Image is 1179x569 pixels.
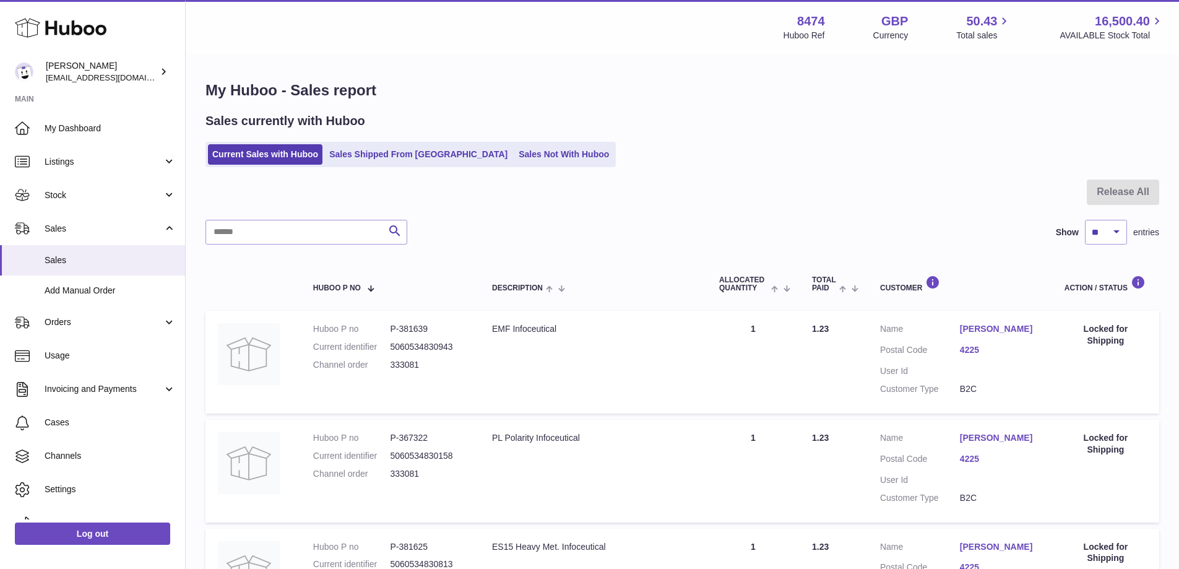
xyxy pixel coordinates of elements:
[960,432,1040,444] a: [PERSON_NAME]
[15,523,170,545] a: Log out
[313,341,391,353] dt: Current identifier
[956,13,1011,41] a: 50.43 Total sales
[205,80,1159,100] h1: My Huboo - Sales report
[1065,323,1147,347] div: Locked for Shipping
[812,542,829,552] span: 1.23
[881,13,908,30] strong: GBP
[390,359,467,371] dd: 333081
[1065,276,1147,292] div: Action / Status
[45,223,163,235] span: Sales
[707,311,800,414] td: 1
[1133,227,1159,238] span: entries
[880,541,960,556] dt: Name
[960,492,1040,504] dd: B2C
[784,30,825,41] div: Huboo Ref
[218,323,280,385] img: no-photo.jpg
[313,450,391,462] dt: Current identifier
[1060,30,1164,41] span: AVAILABLE Stock Total
[812,324,829,334] span: 1.23
[390,341,467,353] dd: 5060534830943
[1056,227,1079,238] label: Show
[492,541,694,553] div: ES15 Heavy Met. Infoceutical
[313,284,361,292] span: Huboo P no
[880,492,960,504] dt: Customer Type
[956,30,1011,41] span: Total sales
[325,144,512,165] a: Sales Shipped From [GEOGRAPHIC_DATA]
[45,383,163,395] span: Invoicing and Payments
[960,344,1040,356] a: 4225
[880,344,960,359] dt: Postal Code
[492,323,694,335] div: EMF Infoceutical
[45,189,163,201] span: Stock
[719,276,768,292] span: ALLOCATED Quantity
[812,276,836,292] span: Total paid
[880,383,960,395] dt: Customer Type
[313,541,391,553] dt: Huboo P no
[514,144,613,165] a: Sales Not With Huboo
[313,468,391,480] dt: Channel order
[45,350,176,362] span: Usage
[313,432,391,444] dt: Huboo P no
[46,60,157,84] div: [PERSON_NAME]
[880,474,960,486] dt: User Id
[873,30,909,41] div: Currency
[880,323,960,338] dt: Name
[45,285,176,297] span: Add Manual Order
[390,541,467,553] dd: P-381625
[45,254,176,266] span: Sales
[45,123,176,134] span: My Dashboard
[218,432,280,494] img: no-photo.jpg
[1065,541,1147,565] div: Locked for Shipping
[1095,13,1150,30] span: 16,500.40
[797,13,825,30] strong: 8474
[313,323,391,335] dt: Huboo P no
[966,13,997,30] span: 50.43
[208,144,322,165] a: Current Sales with Huboo
[313,359,391,371] dt: Channel order
[45,517,176,529] span: Returns
[45,484,176,495] span: Settings
[45,450,176,462] span: Channels
[45,156,163,168] span: Listings
[880,432,960,447] dt: Name
[960,541,1040,553] a: [PERSON_NAME]
[390,432,467,444] dd: P-367322
[46,72,182,82] span: [EMAIL_ADDRESS][DOMAIN_NAME]
[390,450,467,462] dd: 5060534830158
[960,323,1040,335] a: [PERSON_NAME]
[390,468,467,480] dd: 333081
[15,63,33,81] img: orders@neshealth.com
[960,453,1040,465] a: 4225
[880,365,960,377] dt: User Id
[880,453,960,468] dt: Postal Code
[492,432,694,444] div: PL Polarity Infoceutical
[205,113,365,129] h2: Sales currently with Huboo
[880,276,1040,292] div: Customer
[960,383,1040,395] dd: B2C
[45,417,176,428] span: Cases
[492,284,543,292] span: Description
[45,316,163,328] span: Orders
[1060,13,1164,41] a: 16,500.40 AVAILABLE Stock Total
[1065,432,1147,456] div: Locked for Shipping
[707,420,800,523] td: 1
[812,433,829,443] span: 1.23
[390,323,467,335] dd: P-381639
